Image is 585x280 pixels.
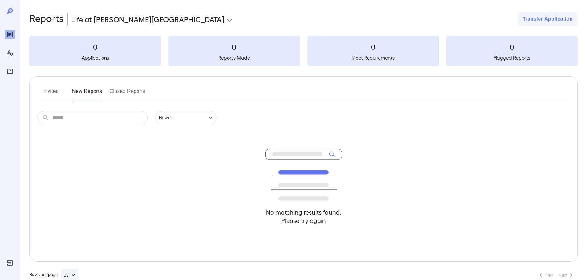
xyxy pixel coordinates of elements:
[168,54,300,61] h5: Reports Made
[110,86,146,101] button: Closed Reports
[518,12,578,26] button: Transfer Application
[5,258,15,268] div: Log Out
[307,54,439,61] h5: Meet Requirements
[71,14,224,24] p: Life at [PERSON_NAME][GEOGRAPHIC_DATA]
[29,36,578,66] summary: 0Applications0Reports Made0Meet Requirements0Flagged Reports
[5,30,15,39] div: Reports
[446,54,578,61] h5: Flagged Reports
[168,42,300,52] h3: 0
[155,111,216,124] div: Newest
[307,42,439,52] h3: 0
[37,86,65,101] button: Invited
[265,216,342,225] h4: Please try again
[265,208,342,216] h4: No matching results found.
[72,86,102,101] button: New Reports
[29,12,64,26] h2: Reports
[29,54,161,61] h5: Applications
[29,42,161,52] h3: 0
[5,66,15,76] div: FAQ
[446,42,578,52] h3: 0
[5,48,15,58] div: Manage Users
[535,270,578,280] nav: pagination navigation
